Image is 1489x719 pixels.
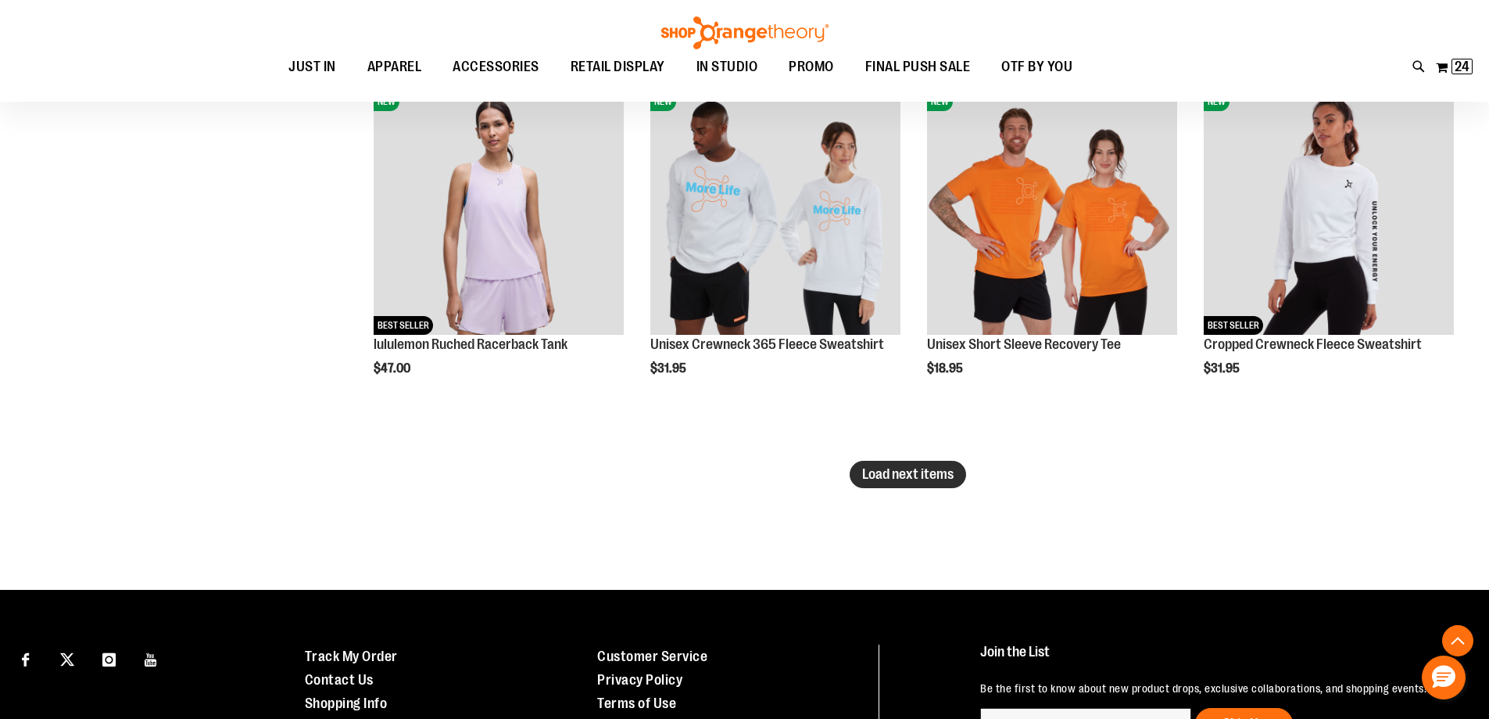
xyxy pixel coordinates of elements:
a: Visit our Instagram page [95,645,123,672]
a: Contact Us [305,672,374,688]
span: IN STUDIO [696,49,758,84]
img: lululemon Ruched Racerback Tank [374,84,624,335]
span: ACCESSORIES [453,49,539,84]
span: BEST SELLER [374,316,433,335]
p: Be the first to know about new product drops, exclusive collaborations, and shopping events! [980,681,1453,696]
div: product [366,77,632,416]
span: APPAREL [367,49,422,84]
a: Terms of Use [597,696,676,711]
span: 24 [1455,59,1469,74]
img: Unisex Short Sleeve Recovery Tee [927,84,1177,335]
a: Shopping Info [305,696,388,711]
a: Visit our Facebook page [12,645,39,672]
a: PROMO [773,49,850,85]
span: $18.95 [927,361,965,376]
img: Unisex Crewneck 365 Fleece Sweatshirt [650,84,900,335]
span: PROMO [789,49,834,84]
a: OTF BY YOU [986,49,1088,85]
a: FINAL PUSH SALE [850,49,986,85]
h4: Join the List [980,645,1453,674]
a: Unisex Crewneck 365 Fleece Sweatshirt [650,336,884,352]
a: Unisex Short Sleeve Recovery Tee [927,336,1121,352]
span: BEST SELLER [1204,316,1263,335]
a: ACCESSORIES [437,49,555,85]
a: lululemon Ruched Racerback TankNEWBEST SELLER [374,84,624,337]
a: lululemon Ruched Racerback Tank [374,336,567,352]
div: product [1196,77,1462,416]
span: NEW [374,92,399,111]
div: product [642,77,908,416]
a: Visit our X page [54,645,81,672]
span: $47.00 [374,361,413,376]
a: Cropped Crewneck Fleece Sweatshirt [1204,336,1422,352]
img: Twitter [60,652,74,667]
button: Back To Top [1442,625,1473,656]
a: Unisex Short Sleeve Recovery TeeNEW [927,84,1177,337]
a: Visit our Youtube page [138,645,165,672]
a: Track My Order [305,649,398,664]
span: RETAIL DISPLAY [571,49,665,84]
span: NEW [927,92,953,111]
span: Load next items [862,466,954,482]
span: FINAL PUSH SALE [865,49,971,84]
a: Unisex Crewneck 365 Fleece SweatshirtNEW [650,84,900,337]
a: IN STUDIO [681,49,774,85]
div: product [919,77,1185,416]
a: Customer Service [597,649,707,664]
img: Shop Orangetheory [659,16,831,49]
span: NEW [650,92,676,111]
a: Cropped Crewneck Fleece SweatshirtNEWBEST SELLER [1204,84,1454,337]
img: Cropped Crewneck Fleece Sweatshirt [1204,84,1454,335]
a: JUST IN [273,49,352,85]
button: Load next items [850,461,966,488]
a: APPAREL [352,49,438,84]
span: $31.95 [650,361,689,376]
span: NEW [1204,92,1229,111]
span: JUST IN [288,49,336,84]
span: $31.95 [1204,361,1242,376]
button: Hello, have a question? Let’s chat. [1422,656,1466,699]
a: RETAIL DISPLAY [555,49,681,85]
a: Privacy Policy [597,672,682,688]
span: OTF BY YOU [1001,49,1072,84]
